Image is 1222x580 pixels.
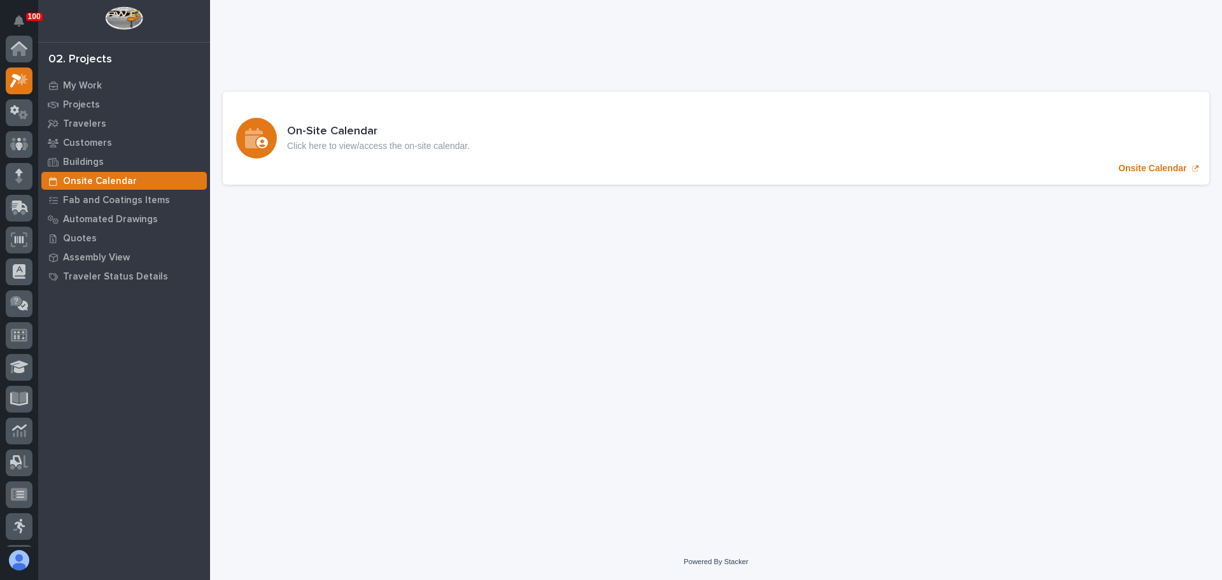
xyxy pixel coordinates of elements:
[63,214,158,225] p: Automated Drawings
[38,190,210,209] a: Fab and Coatings Items
[63,252,130,264] p: Assembly View
[63,176,137,187] p: Onsite Calendar
[223,92,1209,185] a: Onsite Calendar
[63,157,104,168] p: Buildings
[287,141,470,152] p: Click here to view/access the on-site calendar.
[38,248,210,267] a: Assembly View
[38,76,210,95] a: My Work
[63,99,100,111] p: Projects
[38,171,210,190] a: Onsite Calendar
[28,12,41,21] p: 100
[63,138,112,149] p: Customers
[48,53,112,67] div: 02. Projects
[38,209,210,229] a: Automated Drawings
[63,118,106,130] p: Travelers
[287,125,470,139] h3: On-Site Calendar
[38,95,210,114] a: Projects
[63,195,170,206] p: Fab and Coatings Items
[38,229,210,248] a: Quotes
[38,114,210,133] a: Travelers
[105,6,143,30] img: Workspace Logo
[6,8,32,34] button: Notifications
[38,152,210,171] a: Buildings
[684,558,748,565] a: Powered By Stacker
[63,233,97,244] p: Quotes
[1118,163,1186,174] p: Onsite Calendar
[6,547,32,574] button: users-avatar
[38,267,210,286] a: Traveler Status Details
[38,133,210,152] a: Customers
[63,271,168,283] p: Traveler Status Details
[16,15,32,36] div: Notifications100
[63,80,102,92] p: My Work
